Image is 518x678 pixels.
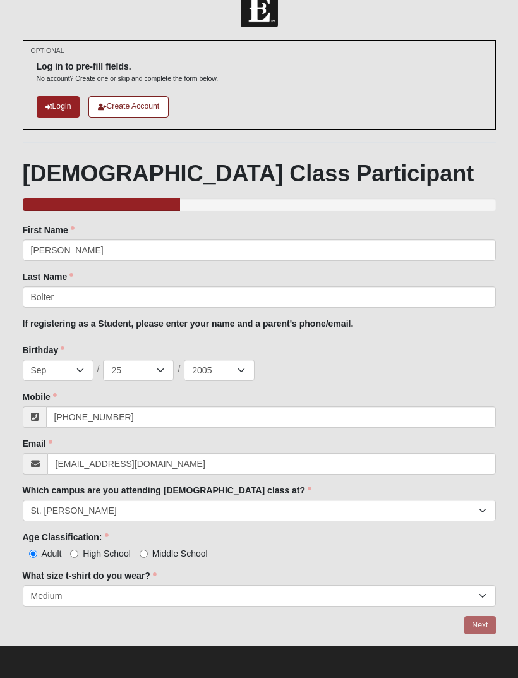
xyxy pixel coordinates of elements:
[88,96,169,117] a: Create Account
[23,224,75,236] label: First Name
[83,548,131,559] span: High School
[70,550,78,558] input: High School
[31,46,64,56] small: OPTIONAL
[178,363,180,377] span: /
[23,569,157,582] label: What size t-shirt do you wear?
[23,270,74,283] label: Last Name
[23,160,496,187] h1: [DEMOGRAPHIC_DATA] Class Participant
[23,318,354,329] b: If registering as a Student, please enter your name and a parent's phone/email.
[140,550,148,558] input: Middle School
[23,531,109,543] label: Age Classification:
[97,363,100,377] span: /
[23,390,57,403] label: Mobile
[23,484,312,497] label: Which campus are you attending [DEMOGRAPHIC_DATA] class at?
[23,437,52,450] label: Email
[23,344,65,356] label: Birthday
[37,96,80,117] a: Login
[29,550,37,558] input: Adult
[37,74,219,83] p: No account? Create one or skip and complete the form below.
[152,548,208,559] span: Middle School
[37,61,219,72] h6: Log in to pre-fill fields.
[42,548,62,559] span: Adult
